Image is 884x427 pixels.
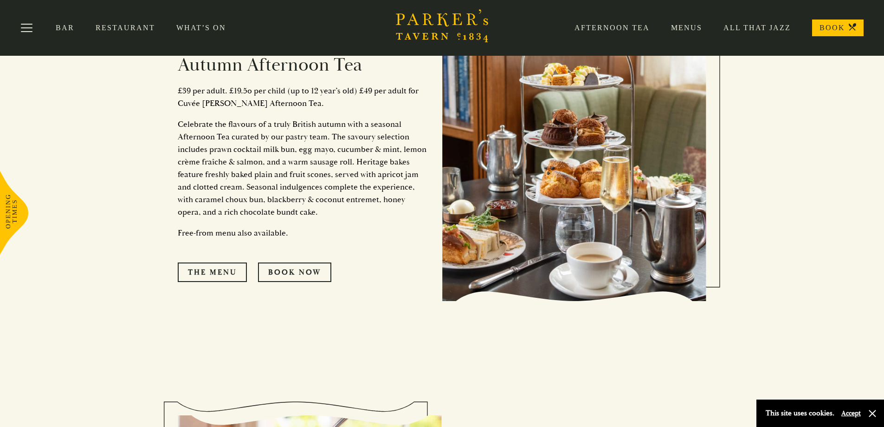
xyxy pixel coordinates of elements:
a: The Menu [178,263,247,282]
a: Book Now [258,263,331,282]
p: This site uses cookies. [766,407,834,420]
button: Close and accept [868,409,877,418]
p: £39 per adult. £19.5o per child (up to 12 year’s old) £49 per adult for Cuvée [PERSON_NAME] After... [178,85,428,110]
button: Accept [841,409,861,418]
p: Free-from menu also available. [178,227,428,239]
h2: Autumn Afternoon Tea [178,54,428,76]
p: Celebrate the flavours of a truly British autumn with a seasonal Afternoon Tea curated by our pas... [178,118,428,218]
